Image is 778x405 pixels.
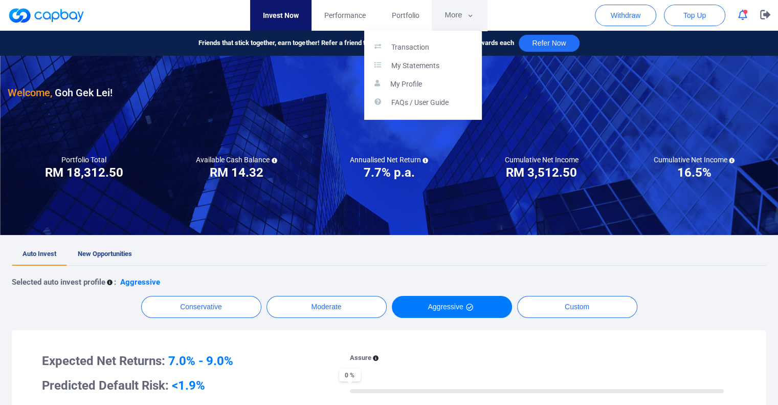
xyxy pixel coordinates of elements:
a: My Profile [364,75,482,94]
p: Transaction [391,43,429,52]
a: Transaction [364,38,482,57]
a: FAQs / User Guide [364,94,482,112]
p: My Statements [391,61,439,71]
p: My Profile [390,80,422,89]
a: My Statements [364,57,482,75]
p: FAQs / User Guide [391,98,449,108]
